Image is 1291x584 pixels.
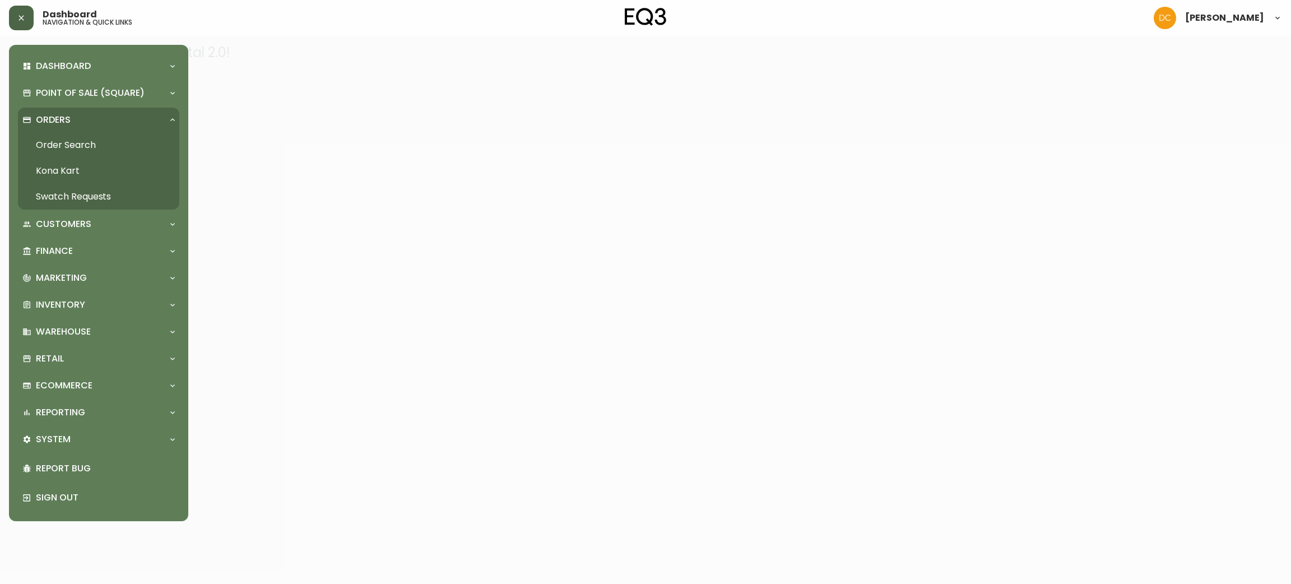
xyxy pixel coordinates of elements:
p: Sign Out [36,492,175,504]
a: Kona Kart [18,158,179,184]
div: Retail [18,346,179,371]
div: Point of Sale (Square) [18,81,179,105]
p: System [36,433,71,446]
p: Reporting [36,406,85,419]
div: Warehouse [18,319,179,344]
p: Warehouse [36,326,91,338]
p: Dashboard [36,60,91,72]
p: Inventory [36,299,85,311]
div: Inventory [18,293,179,317]
h5: navigation & quick links [43,19,132,26]
a: Swatch Requests [18,184,179,210]
p: Customers [36,218,91,230]
div: Sign Out [18,483,179,512]
a: Order Search [18,132,179,158]
div: Customers [18,212,179,237]
p: Point of Sale (Square) [36,87,145,99]
div: Dashboard [18,54,179,78]
div: Marketing [18,266,179,290]
div: Report Bug [18,454,179,483]
div: Finance [18,239,179,263]
p: Ecommerce [36,379,92,392]
p: Orders [36,114,71,126]
div: Orders [18,108,179,132]
img: 7eb451d6983258353faa3212700b340b [1154,7,1176,29]
span: Dashboard [43,10,97,19]
div: Reporting [18,400,179,425]
div: Ecommerce [18,373,179,398]
div: System [18,427,179,452]
p: Finance [36,245,73,257]
img: logo [625,8,666,26]
p: Report Bug [36,462,175,475]
span: [PERSON_NAME] [1185,13,1264,22]
p: Marketing [36,272,87,284]
p: Retail [36,353,64,365]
